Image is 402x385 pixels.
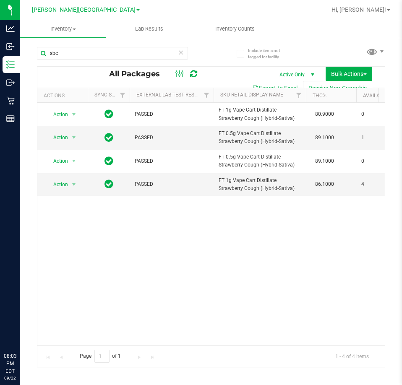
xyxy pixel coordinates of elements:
input: Search Package ID, Item Name, SKU, Lot or Part Number... [37,47,188,60]
span: All Packages [109,69,168,78]
span: In Sync [104,108,113,120]
span: In Sync [104,178,113,190]
a: Filter [292,88,306,102]
button: Export to Excel [247,81,303,95]
span: Bulk Actions [331,70,367,77]
iframe: Resource center unread badge [25,317,35,327]
div: Actions [44,93,84,99]
span: 1 [361,134,393,142]
inline-svg: Reports [6,114,15,123]
a: Inventory Counts [192,20,278,38]
span: Include items not tagged for facility [248,47,290,60]
span: FT 1g Vape Cart Distillate Strawberry Cough (Hybrid-Sativa) [219,177,301,192]
inline-svg: Analytics [6,24,15,33]
span: Inventory [20,25,106,33]
a: Lab Results [106,20,192,38]
span: 89.1000 [311,155,338,167]
inline-svg: Outbound [6,78,15,87]
a: THC% [313,93,326,99]
a: Available [363,93,388,99]
span: Inventory Counts [204,25,266,33]
span: FT 0.5g Vape Cart Distillate Strawberry Cough (Hybrid-Sativa) [219,130,301,146]
span: 0 [361,110,393,118]
span: select [69,155,79,167]
span: 4 [361,180,393,188]
span: PASSED [135,157,209,165]
iframe: Resource center [8,318,34,343]
span: PASSED [135,180,209,188]
p: 08:03 PM EDT [4,352,16,375]
span: 1 - 4 of 4 items [329,350,376,362]
p: 09/22 [4,375,16,381]
span: FT 1g Vape Cart Distillate Strawberry Cough (Hybrid-Sativa) [219,106,301,122]
span: 0 [361,157,393,165]
span: 89.1000 [311,132,338,144]
button: Bulk Actions [326,67,372,81]
span: select [69,109,79,120]
span: select [69,179,79,190]
inline-svg: Inbound [6,42,15,51]
span: Action [46,109,68,120]
span: Clear [178,47,184,58]
a: Filter [200,88,214,102]
span: 80.9000 [311,108,338,120]
span: Lab Results [124,25,175,33]
input: 1 [94,350,110,363]
span: In Sync [104,155,113,167]
a: External Lab Test Result [136,92,202,98]
span: In Sync [104,132,113,143]
span: [PERSON_NAME][GEOGRAPHIC_DATA] [32,6,136,13]
inline-svg: Inventory [6,60,15,69]
span: Action [46,132,68,143]
a: Sync Status [94,92,127,98]
button: Receive Non-Cannabis [303,81,372,95]
a: Sku Retail Display Name [220,92,283,98]
a: Inventory [20,20,106,38]
span: Action [46,155,68,167]
span: 86.1000 [311,178,338,190]
span: Action [46,179,68,190]
span: FT 0.5g Vape Cart Distillate Strawberry Cough (Hybrid-Sativa) [219,153,301,169]
span: Page of 1 [73,350,128,363]
span: PASSED [135,134,209,142]
inline-svg: Retail [6,96,15,105]
span: PASSED [135,110,209,118]
span: select [69,132,79,143]
a: Filter [116,88,130,102]
span: Hi, [PERSON_NAME]! [332,6,386,13]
